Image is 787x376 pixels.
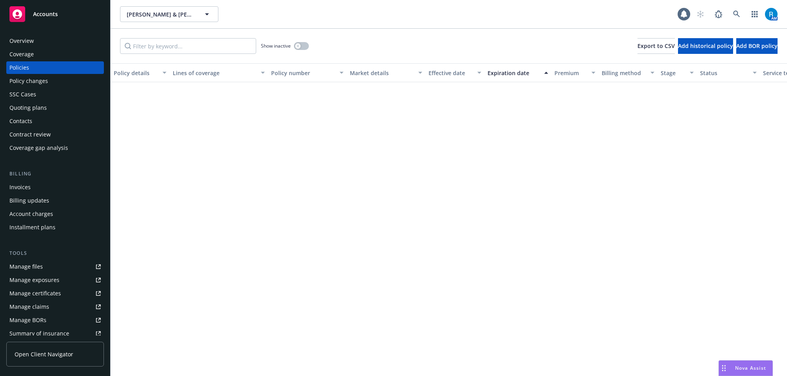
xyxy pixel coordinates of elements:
[6,181,104,194] a: Invoices
[6,170,104,178] div: Billing
[9,101,47,114] div: Quoting plans
[602,69,646,77] div: Billing method
[347,63,425,82] button: Market details
[697,63,760,82] button: Status
[6,35,104,47] a: Overview
[271,69,335,77] div: Policy number
[120,6,218,22] button: [PERSON_NAME] & [PERSON_NAME]
[127,10,195,18] span: [PERSON_NAME] & [PERSON_NAME]
[729,6,745,22] a: Search
[9,35,34,47] div: Overview
[765,8,778,20] img: photo
[637,38,675,54] button: Export to CSV
[114,69,158,77] div: Policy details
[6,327,104,340] a: Summary of insurance
[747,6,763,22] a: Switch app
[658,63,697,82] button: Stage
[719,361,729,376] div: Drag to move
[9,115,32,127] div: Contacts
[6,314,104,326] a: Manage BORs
[111,63,170,82] button: Policy details
[735,365,766,371] span: Nova Assist
[9,327,69,340] div: Summary of insurance
[261,42,291,49] span: Show inactive
[719,360,773,376] button: Nova Assist
[6,300,104,313] a: Manage claims
[268,63,347,82] button: Policy number
[9,61,29,74] div: Policies
[9,48,34,61] div: Coverage
[9,194,49,207] div: Billing updates
[9,142,68,154] div: Coverage gap analysis
[554,69,587,77] div: Premium
[429,69,473,77] div: Effective date
[6,115,104,127] a: Contacts
[484,63,551,82] button: Expiration date
[6,221,104,234] a: Installment plans
[350,69,414,77] div: Market details
[6,101,104,114] a: Quoting plans
[488,69,539,77] div: Expiration date
[425,63,484,82] button: Effective date
[700,69,748,77] div: Status
[6,75,104,87] a: Policy changes
[736,42,778,50] span: Add BOR policy
[9,88,36,101] div: SSC Cases
[9,128,51,141] div: Contract review
[6,274,104,286] a: Manage exposures
[551,63,599,82] button: Premium
[170,63,268,82] button: Lines of coverage
[9,314,46,326] div: Manage BORs
[9,274,59,286] div: Manage exposures
[6,3,104,25] a: Accounts
[6,88,104,101] a: SSC Cases
[599,63,658,82] button: Billing method
[173,69,256,77] div: Lines of coverage
[678,38,733,54] button: Add historical policy
[9,300,49,313] div: Manage claims
[661,69,685,77] div: Stage
[9,221,55,234] div: Installment plans
[6,194,104,207] a: Billing updates
[6,48,104,61] a: Coverage
[9,75,48,87] div: Policy changes
[6,208,104,220] a: Account charges
[9,181,31,194] div: Invoices
[6,128,104,141] a: Contract review
[6,260,104,273] a: Manage files
[693,6,708,22] a: Start snowing
[6,142,104,154] a: Coverage gap analysis
[9,208,53,220] div: Account charges
[736,38,778,54] button: Add BOR policy
[9,287,61,300] div: Manage certificates
[6,249,104,257] div: Tools
[6,287,104,300] a: Manage certificates
[637,42,675,50] span: Export to CSV
[6,61,104,74] a: Policies
[711,6,726,22] a: Report a Bug
[15,350,73,358] span: Open Client Navigator
[120,38,256,54] input: Filter by keyword...
[678,42,733,50] span: Add historical policy
[9,260,43,273] div: Manage files
[33,11,58,17] span: Accounts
